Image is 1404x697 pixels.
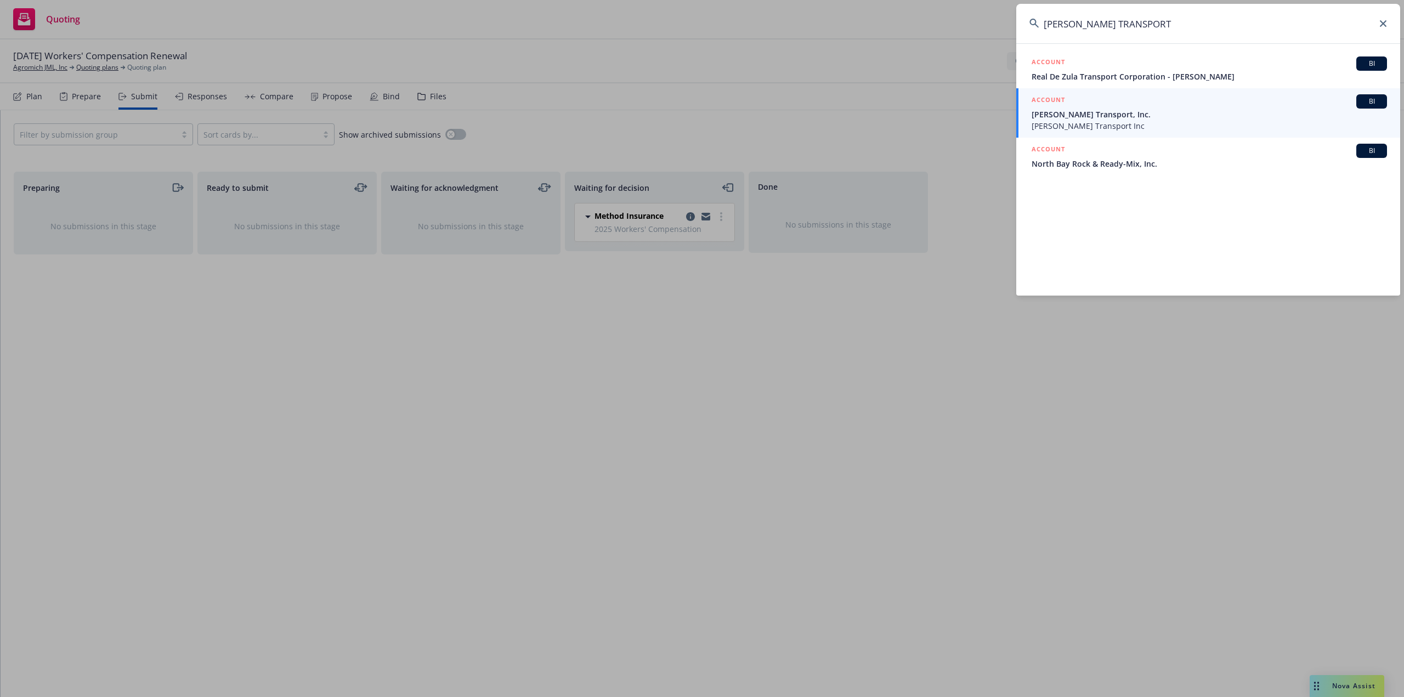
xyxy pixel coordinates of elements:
span: Real De Zula Transport Corporation - [PERSON_NAME] [1032,71,1387,82]
span: BI [1361,97,1383,106]
span: BI [1361,146,1383,156]
a: ACCOUNTBI[PERSON_NAME] Transport, Inc.[PERSON_NAME] Transport Inc [1016,88,1400,138]
span: BI [1361,59,1383,69]
h5: ACCOUNT [1032,144,1065,157]
span: [PERSON_NAME] Transport Inc [1032,120,1387,132]
span: North Bay Rock & Ready-Mix, Inc. [1032,158,1387,169]
span: [PERSON_NAME] Transport, Inc. [1032,109,1387,120]
h5: ACCOUNT [1032,94,1065,107]
h5: ACCOUNT [1032,56,1065,70]
input: Search... [1016,4,1400,43]
a: ACCOUNTBIReal De Zula Transport Corporation - [PERSON_NAME] [1016,50,1400,88]
a: ACCOUNTBINorth Bay Rock & Ready-Mix, Inc. [1016,138,1400,175]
